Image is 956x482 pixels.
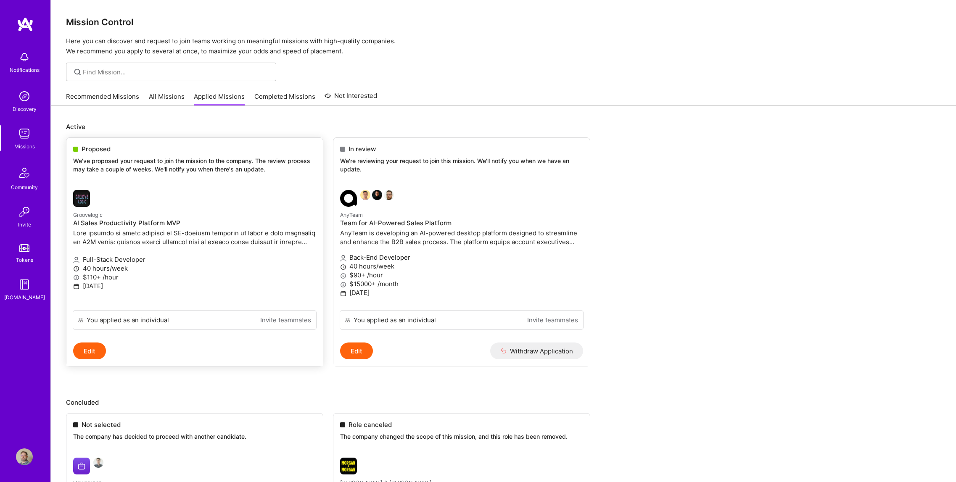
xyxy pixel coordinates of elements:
[73,229,316,246] p: Lore ipsumdo si ametc adipisci el SE-doeiusm temporin ut labor e dolo magnaaliq en A2M venia: qui...
[73,255,316,264] p: Full-Stack Developer
[149,92,185,106] a: All Missions
[340,212,363,218] small: AnyTeam
[16,255,33,264] div: Tokens
[11,183,38,192] div: Community
[527,316,578,324] a: Invite teammates
[83,68,270,76] input: Find Mission...
[19,244,29,252] img: tokens
[73,67,82,77] i: icon SearchGrey
[340,282,346,288] i: icon MoneyGray
[73,212,103,218] small: Groovelogic
[66,183,323,310] a: Groovelogic company logoGroovelogicAI Sales Productivity Platform MVPLore ipsumdo si ametc adipis...
[73,342,106,359] button: Edit
[13,105,37,113] div: Discovery
[4,293,45,302] div: [DOMAIN_NAME]
[372,190,382,200] img: James Touhey
[254,92,315,106] a: Completed Missions
[73,282,316,290] p: [DATE]
[66,17,941,27] h3: Mission Control
[340,290,346,297] i: icon Calendar
[66,398,941,407] p: Concluded
[73,219,316,227] h4: AI Sales Productivity Platform MVP
[14,163,34,183] img: Community
[340,271,583,279] p: $90+ /hour
[325,91,377,106] a: Not Interested
[340,157,583,173] p: We're reviewing your request to join this mission. We'll notify you when we have an update.
[340,279,583,288] p: $15000+ /month
[73,283,79,290] i: icon Calendar
[73,257,79,263] i: icon Applicant
[16,125,33,142] img: teamwork
[340,255,346,261] i: icon Applicant
[340,432,583,441] p: The company changed the scope of this mission, and this role has been removed.
[17,17,34,32] img: logo
[340,219,583,227] h4: Team for AI-Powered Sales Platform
[349,420,392,429] span: Role canceled
[349,145,376,153] span: In review
[16,88,33,105] img: discovery
[73,273,316,282] p: $110+ /hour
[340,342,373,359] button: Edit
[340,190,357,207] img: AnyTeam company logo
[14,448,35,465] a: User Avatar
[73,274,79,281] i: icon MoneyGray
[16,448,33,465] img: User Avatar
[354,316,436,324] div: You applied as an individual
[66,36,941,56] p: Here you can discover and request to join teams working on meaningful missions with high-quality ...
[82,145,111,153] span: Proposed
[16,203,33,220] img: Invite
[66,122,941,131] p: Active
[10,66,40,74] div: Notifications
[73,264,316,273] p: 40 hours/week
[18,220,31,229] div: Invite
[384,190,394,200] img: Grzegorz Wróblewski
[490,342,583,359] button: Withdraw Application
[73,190,90,207] img: Groovelogic company logo
[340,273,346,279] i: icon MoneyGray
[73,157,316,173] p: We've proposed your request to join the mission to the company. The review process may take a cou...
[340,288,583,297] p: [DATE]
[340,229,583,246] p: AnyTeam is developing an AI-powered desktop platform designed to streamline and enhance the B2B s...
[360,190,370,200] img: Souvik Basu
[333,183,590,310] a: AnyTeam company logoSouvik BasuJames TouheyGrzegorz WróblewskiAnyTeamTeam for AI-Powered Sales Pl...
[340,253,583,262] p: Back-End Developer
[260,316,311,324] a: Invite teammates
[340,458,357,474] img: Morgan & Morgan company logo
[16,49,33,66] img: bell
[87,316,169,324] div: You applied as an individual
[16,276,33,293] img: guide book
[66,92,139,106] a: Recommended Missions
[340,264,346,270] i: icon Clock
[73,266,79,272] i: icon Clock
[14,142,35,151] div: Missions
[194,92,245,106] a: Applied Missions
[340,262,583,271] p: 40 hours/week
